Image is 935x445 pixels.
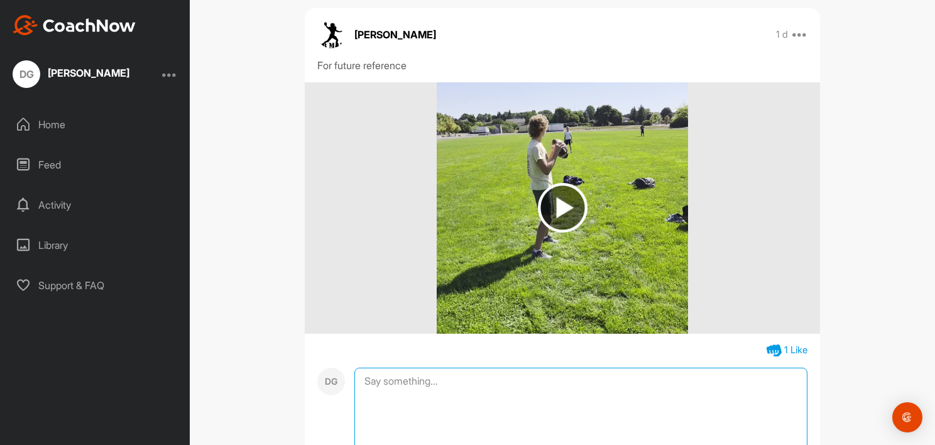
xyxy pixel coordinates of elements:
[7,189,184,221] div: Activity
[538,183,588,233] img: play
[354,27,436,42] p: [PERSON_NAME]
[13,60,40,88] div: DG
[7,149,184,180] div: Feed
[892,402,922,432] div: Open Intercom Messenger
[317,58,807,73] div: For future reference
[437,82,688,334] img: media
[784,343,807,358] div: 1 Like
[776,28,788,41] p: 1 d
[7,270,184,301] div: Support & FAQ
[317,368,345,395] div: DG
[48,68,129,78] div: [PERSON_NAME]
[7,109,184,140] div: Home
[7,229,184,261] div: Library
[13,15,136,35] img: CoachNow
[317,21,345,48] img: avatar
